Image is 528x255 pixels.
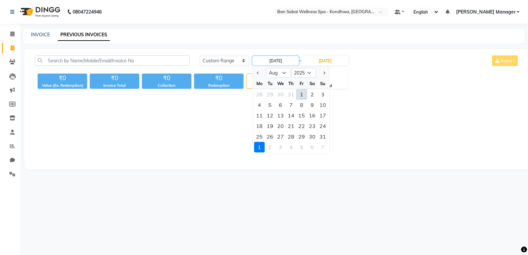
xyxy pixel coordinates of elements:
div: Value (Ex. Redemption) [38,83,87,88]
div: 31 [286,89,296,100]
div: Invoice Total [90,83,139,88]
div: 26 [265,131,275,142]
div: 23 [307,121,317,131]
div: Sunday, August 31, 2025 [317,131,328,142]
div: Friday, August 15, 2025 [296,110,307,121]
img: logo [17,3,62,21]
div: ₹0 [142,74,191,83]
div: ₹0 [38,74,87,83]
div: 24 [317,121,328,131]
a: PREVIOUS INVOICES [58,29,110,41]
div: 17 [317,110,328,121]
div: Tuesday, August 19, 2025 [265,121,275,131]
div: 6 [275,100,286,110]
div: 13 [275,110,286,121]
button: Previous month [255,68,261,78]
div: Sunday, August 10, 2025 [317,100,328,110]
div: 2 [307,89,317,100]
div: Monday, August 18, 2025 [254,121,265,131]
div: Thursday, August 7, 2025 [286,100,296,110]
div: Friday, August 8, 2025 [296,100,307,110]
div: 4 [286,142,296,152]
div: Wednesday, August 6, 2025 [275,100,286,110]
div: Wednesday, August 20, 2025 [275,121,286,131]
div: 15 [296,110,307,121]
div: 11 [254,110,265,121]
div: 29 [296,131,307,142]
div: 12 [265,110,275,121]
div: 9 [307,100,317,110]
div: Wednesday, August 27, 2025 [275,131,286,142]
select: Select month [266,68,291,78]
div: 4 [254,100,265,110]
div: ₹0 [194,74,244,83]
div: 8 [296,100,307,110]
input: Start Date [252,56,299,65]
div: Monday, August 4, 2025 [254,100,265,110]
div: 3 [275,142,286,152]
div: Sunday, August 3, 2025 [317,89,328,100]
div: Thursday, September 4, 2025 [286,142,296,152]
div: Friday, August 22, 2025 [296,121,307,131]
div: 20 [275,121,286,131]
div: 7 [317,142,328,152]
div: Bills [247,83,295,89]
div: Thursday, August 14, 2025 [286,110,296,121]
span: - [299,57,301,64]
div: Wednesday, August 13, 2025 [275,110,286,121]
div: 3 [317,89,328,100]
div: Monday, August 11, 2025 [254,110,265,121]
div: 5 [265,100,275,110]
div: Wednesday, September 3, 2025 [275,142,286,152]
div: Sa [307,78,317,89]
div: 6 [307,142,317,152]
div: 1 [254,142,265,152]
span: Empty list [35,97,519,163]
div: 5 [296,142,307,152]
div: 31 [317,131,328,142]
div: Tuesday, July 29, 2025 [265,89,275,100]
button: Next month [321,68,327,78]
div: Collection [142,83,191,88]
span: [PERSON_NAME] Manager [456,9,515,16]
div: 18 [254,121,265,131]
div: 22 [296,121,307,131]
div: 16 [307,110,317,121]
div: 2 [265,142,275,152]
div: Friday, August 29, 2025 [296,131,307,142]
div: 30 [275,89,286,100]
div: We [275,78,286,89]
div: Sunday, August 24, 2025 [317,121,328,131]
div: 28 [254,89,265,100]
div: Saturday, September 6, 2025 [307,142,317,152]
select: Select year [291,68,316,78]
div: Redemption [194,83,244,88]
div: Thursday, August 28, 2025 [286,131,296,142]
div: Fr [296,78,307,89]
div: Wednesday, July 30, 2025 [275,89,286,100]
div: Friday, August 1, 2025 [296,89,307,100]
div: 30 [307,131,317,142]
div: Tu [265,78,275,89]
div: Friday, September 5, 2025 [296,142,307,152]
div: Tuesday, August 26, 2025 [265,131,275,142]
div: Mo [254,78,265,89]
div: Th [286,78,296,89]
div: Saturday, August 9, 2025 [307,100,317,110]
a: INVOICE [31,32,50,38]
div: Saturday, August 23, 2025 [307,121,317,131]
div: Monday, July 28, 2025 [254,89,265,100]
div: Tuesday, September 2, 2025 [265,142,275,152]
input: Search by Name/Mobile/Email/Invoice No [35,55,190,66]
div: 1 [296,89,307,100]
div: 19 [265,121,275,131]
div: 14 [286,110,296,121]
div: Su [317,78,328,89]
div: Sunday, September 7, 2025 [317,142,328,152]
div: Thursday, August 21, 2025 [286,121,296,131]
div: 0 [247,74,295,83]
div: Tuesday, August 5, 2025 [265,100,275,110]
div: 27 [275,131,286,142]
div: 7 [286,100,296,110]
div: 29 [265,89,275,100]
